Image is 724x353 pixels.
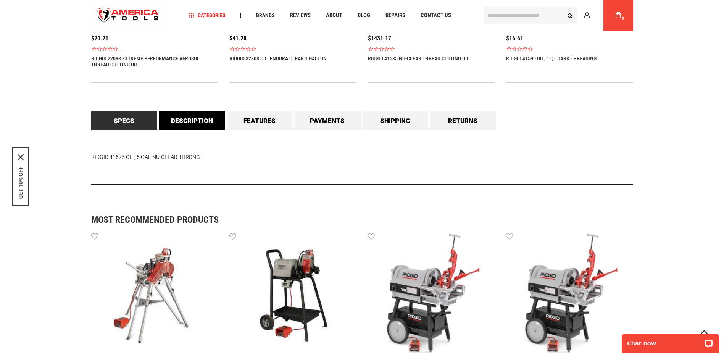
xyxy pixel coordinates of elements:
[229,35,247,42] span: $41.28
[368,35,391,42] span: $1431.17
[506,35,523,42] span: $16.61
[358,13,370,18] span: Blog
[290,13,311,18] span: Reviews
[91,1,165,30] a: store logo
[91,1,165,30] img: America Tools
[91,111,158,130] a: Specs
[287,10,314,21] a: Reviews
[362,111,429,130] a: Shipping
[322,10,346,21] a: About
[421,13,451,18] span: Contact Us
[622,16,624,21] span: 0
[253,10,278,21] a: Brands
[227,111,293,130] a: Features
[91,55,218,68] a: RIDGID 22088 EXTREME PERFORMANCE AEROSOL THREAD CUTTING OIL
[617,329,724,353] iframe: LiveChat chat widget
[18,154,24,160] svg: close icon
[382,10,409,21] a: Repairs
[229,46,356,52] span: Rated 0.0 out of 5 stars 0 reviews
[18,167,24,199] button: GET 10% OFF
[229,55,327,62] a: RIDGID 32808 OIL, ENDURA CLEAR 1 GALLON
[185,10,229,21] a: Categories
[506,46,633,52] span: Rated 0.0 out of 5 stars 0 reviews
[256,13,275,18] span: Brands
[563,8,577,23] button: Search
[417,10,455,21] a: Contact Us
[91,215,606,224] strong: Most Recommended Products
[18,154,24,160] button: Close
[91,130,633,185] div: RIDGID 41575 OIL, 5 GAL NU-CLEAR THRDNG
[294,111,361,130] a: Payments
[91,35,108,42] span: $20.21
[506,55,597,62] a: RIDGID 41590 OIL, 1 QT DARK THREADING
[91,46,218,52] span: Rated 0.0 out of 5 stars 0 reviews
[159,111,225,130] a: Description
[368,55,469,62] a: RIDGID 41585 Nu-Clear Thread Cutting Oil
[430,111,496,130] a: Returns
[368,46,495,52] span: Rated 0.0 out of 5 stars 0 reviews
[354,10,374,21] a: Blog
[385,13,405,18] span: Repairs
[189,13,226,18] span: Categories
[326,13,342,18] span: About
